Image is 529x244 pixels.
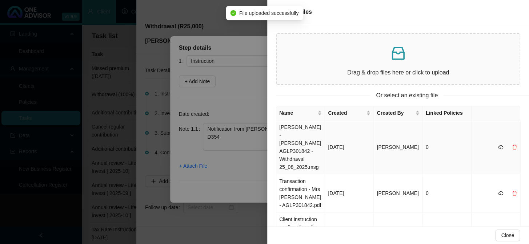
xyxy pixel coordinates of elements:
[423,120,472,174] td: 0
[231,10,236,16] span: check-circle
[277,34,520,84] span: inboxDrag & drop files here or click to upload
[423,174,472,212] td: 0
[276,106,325,120] th: Name
[377,109,413,117] span: Created By
[325,120,374,174] td: [DATE]
[423,106,472,120] th: Linked Policies
[377,144,418,150] span: [PERSON_NAME]
[279,9,312,15] span: Attach Files
[495,229,520,241] button: Close
[370,91,444,100] span: Or select an existing file
[282,68,514,77] p: Drag & drop files here or click to upload
[279,109,316,117] span: Name
[325,174,374,212] td: [DATE]
[498,145,503,150] span: cloud-download
[374,106,422,120] th: Created By
[276,174,325,212] td: Transaction confirmation - Mrs [PERSON_NAME] - AGLP301842.pdf
[328,109,365,117] span: Created
[389,45,407,62] span: inbox
[498,191,503,196] span: cloud-download
[325,106,374,120] th: Created
[512,191,517,196] span: delete
[377,190,418,196] span: [PERSON_NAME]
[239,9,298,17] span: File uploaded successfully
[276,120,325,174] td: [PERSON_NAME] - [PERSON_NAME] AGLP301842 - Withdrawal 25_08_2025.msg
[501,231,514,239] span: Close
[512,145,517,150] span: delete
